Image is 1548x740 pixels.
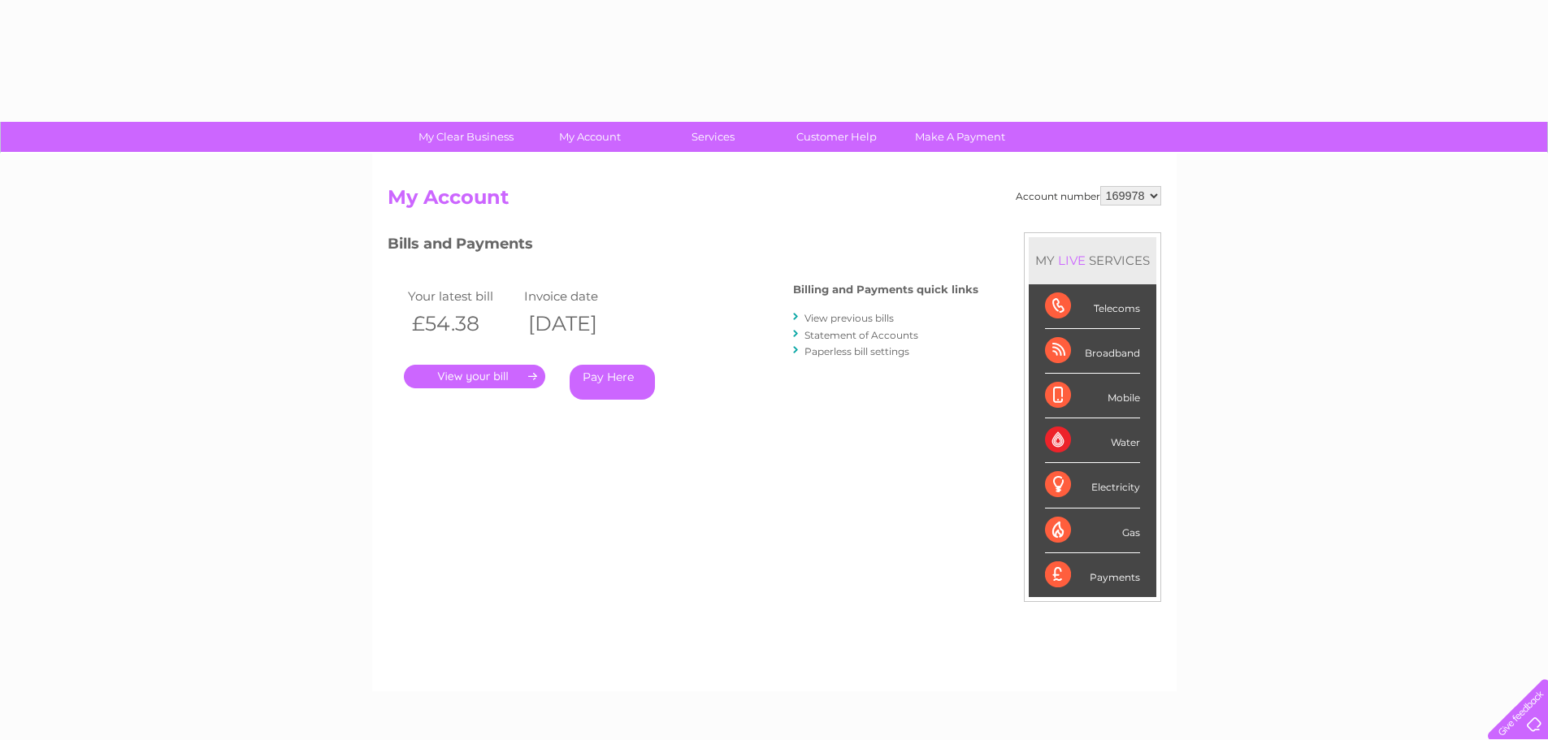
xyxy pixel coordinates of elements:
a: Paperless bill settings [804,345,909,357]
a: View previous bills [804,312,894,324]
h4: Billing and Payments quick links [793,283,978,296]
div: Electricity [1045,463,1140,508]
div: MY SERVICES [1029,237,1156,283]
a: Pay Here [570,365,655,400]
th: £54.38 [404,307,521,340]
a: Make A Payment [893,122,1027,152]
h3: Bills and Payments [388,232,978,261]
div: Gas [1045,508,1140,553]
div: Mobile [1045,374,1140,418]
div: Payments [1045,553,1140,597]
div: Account number [1016,186,1161,206]
a: My Account [523,122,657,152]
div: Telecoms [1045,284,1140,329]
a: Services [646,122,780,152]
h2: My Account [388,186,1161,217]
a: Statement of Accounts [804,329,918,341]
div: Broadband [1045,329,1140,374]
td: Invoice date [520,285,637,307]
th: [DATE] [520,307,637,340]
td: Your latest bill [404,285,521,307]
div: Water [1045,418,1140,463]
div: LIVE [1055,253,1089,268]
a: Customer Help [770,122,904,152]
a: My Clear Business [399,122,533,152]
a: . [404,365,545,388]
